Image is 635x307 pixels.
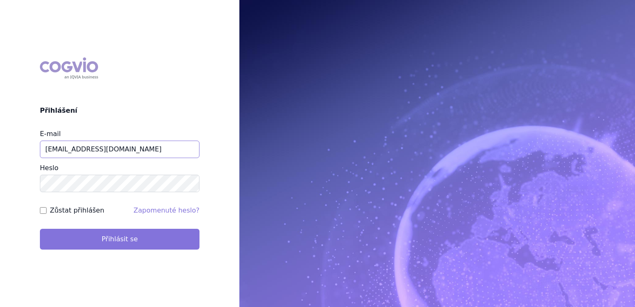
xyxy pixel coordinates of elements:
button: Přihlásit se [40,229,199,250]
div: COGVIO [40,57,98,79]
a: Zapomenuté heslo? [133,206,199,214]
label: Heslo [40,164,58,172]
label: E-mail [40,130,61,138]
label: Zůstat přihlášen [50,205,104,215]
h2: Přihlášení [40,106,199,116]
